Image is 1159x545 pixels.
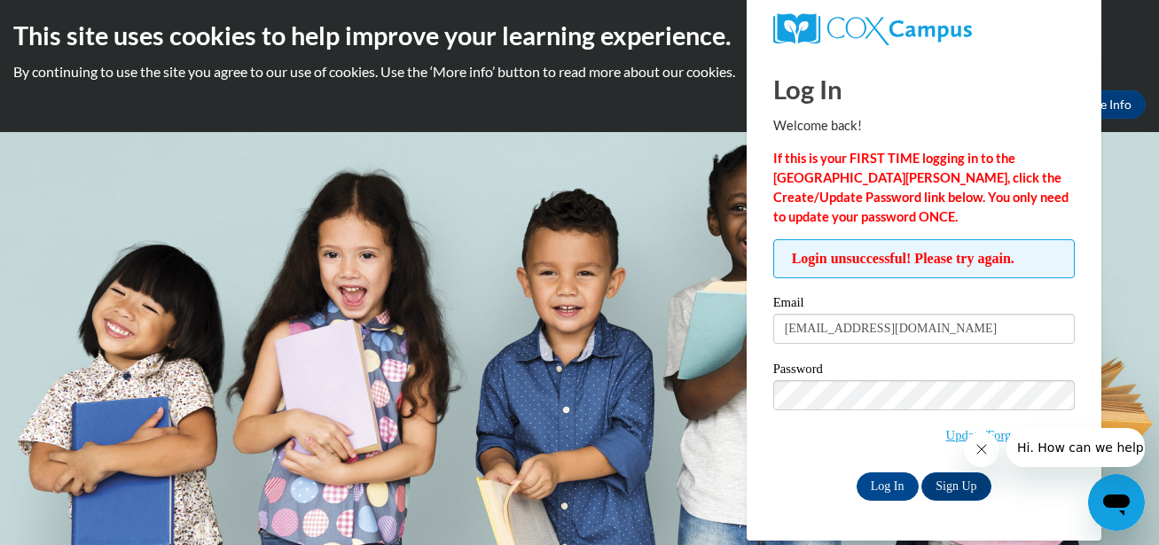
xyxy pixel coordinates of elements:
a: COX Campus [773,13,1075,45]
a: Sign Up [921,472,991,501]
iframe: Button to launch messaging window [1088,474,1145,531]
strong: If this is your FIRST TIME logging in to the [GEOGRAPHIC_DATA][PERSON_NAME], click the Create/Upd... [773,151,1069,224]
input: Log In [857,472,919,501]
img: COX Campus [773,13,972,45]
iframe: Message from company [1006,428,1145,467]
p: Welcome back! [773,116,1075,136]
p: By continuing to use the site you agree to our use of cookies. Use the ‘More info’ button to read... [13,62,1146,82]
label: Email [773,296,1075,314]
span: Hi. How can we help? [11,12,144,27]
span: Login unsuccessful! Please try again. [773,239,1075,278]
h1: Log In [773,71,1075,107]
a: Update/Forgot Password [946,428,1075,442]
h2: This site uses cookies to help improve your learning experience. [13,18,1146,53]
label: Password [773,362,1075,380]
iframe: Close message [964,432,999,467]
a: More Info [1062,90,1146,119]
